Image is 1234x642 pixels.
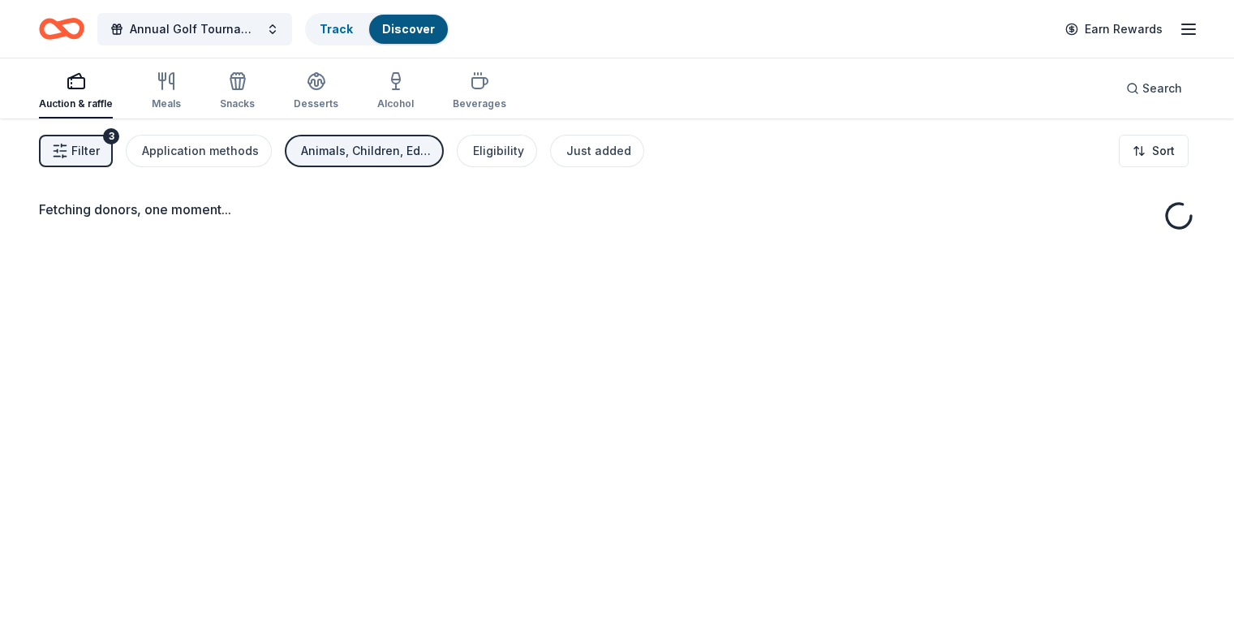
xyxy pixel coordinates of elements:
[566,141,631,161] div: Just added
[377,65,414,118] button: Alcohol
[152,97,181,110] div: Meals
[130,19,260,39] span: Annual Golf Tournament
[39,97,113,110] div: Auction & raffle
[97,13,292,45] button: Annual Golf Tournament
[1113,72,1195,105] button: Search
[220,65,255,118] button: Snacks
[39,135,113,167] button: Filter3
[320,22,353,36] a: Track
[142,141,259,161] div: Application methods
[71,141,100,161] span: Filter
[294,65,338,118] button: Desserts
[39,200,1195,219] div: Fetching donors, one moment...
[377,97,414,110] div: Alcohol
[39,10,84,48] a: Home
[1142,79,1182,98] span: Search
[301,141,431,161] div: Animals, Children, Education, Health, Wellness & Fitness
[453,97,506,110] div: Beverages
[285,135,444,167] button: Animals, Children, Education, Health, Wellness & Fitness
[382,22,435,36] a: Discover
[103,128,119,144] div: 3
[152,65,181,118] button: Meals
[39,65,113,118] button: Auction & raffle
[220,97,255,110] div: Snacks
[473,141,524,161] div: Eligibility
[305,13,449,45] button: TrackDiscover
[457,135,537,167] button: Eligibility
[453,65,506,118] button: Beverages
[1056,15,1172,44] a: Earn Rewards
[550,135,644,167] button: Just added
[294,97,338,110] div: Desserts
[1119,135,1189,167] button: Sort
[126,135,272,167] button: Application methods
[1152,141,1175,161] span: Sort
